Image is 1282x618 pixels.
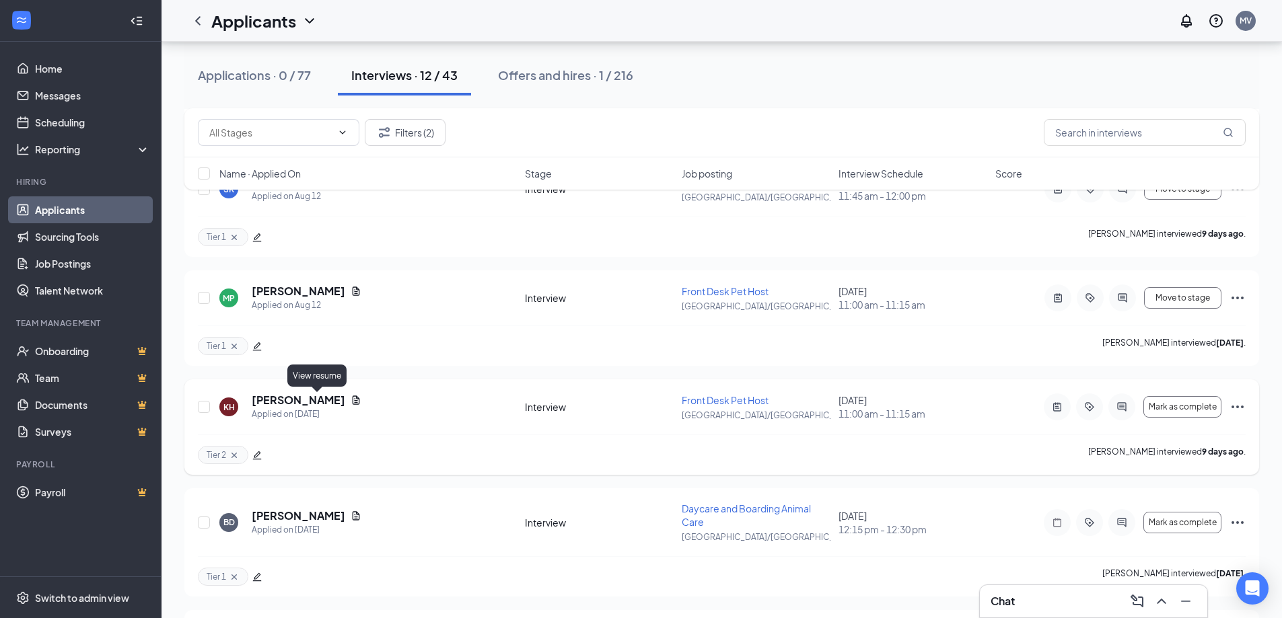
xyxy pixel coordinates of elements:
[1144,287,1221,309] button: Move to stage
[351,395,361,405] svg: Document
[839,298,987,311] span: 11:00 am - 11:15 am
[229,450,240,461] svg: Cross
[219,167,301,180] span: Name · Applied On
[1149,402,1217,412] span: Mark as complete
[839,523,987,536] span: 12:15 pm - 12:30 pm
[223,516,235,528] div: BD
[190,13,206,29] svg: ChevronLeft
[35,143,151,156] div: Reporting
[252,393,345,408] h5: [PERSON_NAME]
[337,127,348,138] svg: ChevronDown
[1049,401,1065,412] svg: ActiveNote
[35,479,150,506] a: PayrollCrown
[252,508,345,523] h5: [PERSON_NAME]
[34,94,83,105] strong: REPORTED
[35,418,150,445] a: SurveysCrown
[682,285,769,297] span: Front Desk Pet Host
[839,284,987,311] div: [DATE]
[16,459,147,470] div: Payroll
[1236,572,1269,605] div: Open Intercom Messenger
[229,341,240,352] svg: Cross
[1129,593,1145,609] svg: ComposeMessage
[991,594,1015,609] h3: Chat
[839,167,923,180] span: Interview Schedule
[35,109,150,136] a: Scheduling
[1082,293,1098,303] svg: ActiveTag
[839,407,987,420] span: 11:00 am - 11:15 am
[1049,517,1065,528] svg: Note
[35,391,150,418] a: DocumentsCrown
[351,67,458,83] div: Interviews · 12 / 43
[525,167,552,180] span: Stage
[1155,293,1210,303] span: Move to stage
[1149,518,1217,527] span: Mark as complete
[252,233,262,242] span: edit
[1216,338,1244,348] b: [DATE]
[1223,127,1234,138] svg: MagnifyingGlass
[1143,396,1221,418] button: Mark as complete
[35,277,150,304] a: Talent Network
[1081,401,1098,412] svg: ActiveTag
[1216,568,1244,578] b: [DATE]
[229,232,240,243] svg: Cross
[1114,401,1130,412] svg: ActiveChat
[16,143,30,156] svg: Analysis
[211,9,296,32] h1: Applicants
[35,82,150,109] a: Messages
[287,364,347,387] div: View resume
[23,161,192,215] p: Please watch this 2-minute video to review the warning signs from the recent phishing email so th...
[525,516,674,529] div: Interview
[223,293,235,304] div: MP
[1088,446,1246,464] p: [PERSON_NAME] interviewed .
[207,449,226,461] span: Tier 2
[130,14,143,28] svg: Collapse
[252,299,361,312] div: Applied on Aug 12
[207,571,226,582] span: Tier 1
[223,401,235,413] div: KH
[525,291,674,305] div: Interview
[682,410,830,421] p: [GEOGRAPHIC_DATA]/[GEOGRAPHIC_DATA]
[1178,13,1195,29] svg: Notifications
[525,400,674,414] div: Interview
[209,125,332,140] input: All Stages
[682,394,769,406] span: Front Desk Pet Host
[1081,517,1098,528] svg: ActiveTag
[1153,593,1170,609] svg: ChevronUp
[252,408,361,421] div: Applied on [DATE]
[252,284,345,299] h5: [PERSON_NAME]
[1102,568,1246,586] p: [PERSON_NAME] interviewed .
[682,531,830,543] p: [GEOGRAPHIC_DATA]/[GEOGRAPHIC_DATA]
[301,13,318,29] svg: ChevronDown
[16,317,147,329] div: Team Management
[682,167,732,180] span: Job posting
[1143,512,1221,533] button: Mark as complete
[1151,590,1172,612] button: ChevronUp
[16,591,30,605] svg: Settings
[35,55,150,82] a: Home
[35,250,150,277] a: Job Postings
[839,393,987,420] div: [DATE]
[1230,399,1246,415] svg: Ellipses
[16,176,147,188] div: Hiring
[498,67,633,83] div: Offers and hires · 1 / 216
[1114,293,1131,303] svg: ActiveChat
[351,286,361,297] svg: Document
[376,124,392,141] svg: Filter
[1202,447,1244,457] b: 9 days ago
[35,338,150,364] a: OnboardingCrown
[1050,293,1066,303] svg: ActiveNote
[1088,228,1246,246] p: [PERSON_NAME] interviewed .
[35,364,150,391] a: TeamCrown
[1114,517,1130,528] svg: ActiveChat
[35,223,150,250] a: Sourcing Tools
[23,62,192,116] p: Phishing is getting sophisticated, with red flags less apparent. Any email that is suspicious, SP...
[1044,119,1246,146] input: Search in interviews
[207,231,226,243] span: Tier 1
[839,509,987,536] div: [DATE]
[365,119,446,146] button: Filter Filters (2)
[9,9,23,23] img: 1755887412032553598.png
[252,342,262,351] span: edit
[1127,590,1148,612] button: ComposeMessage
[28,9,131,23] div: NVA CyberSecurity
